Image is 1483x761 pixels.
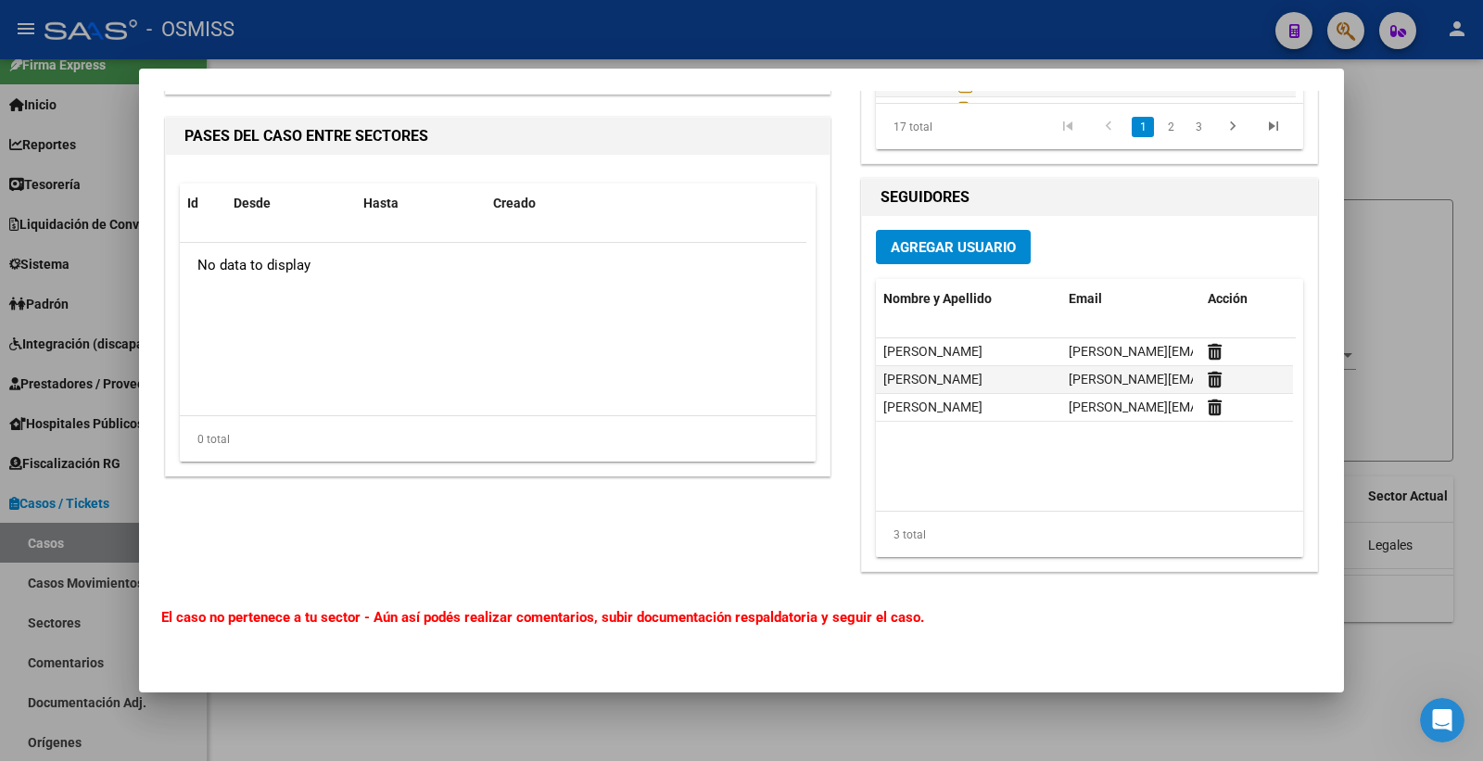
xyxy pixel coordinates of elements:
[891,239,1016,256] span: Agregar Usuario
[876,279,1061,319] datatable-header-cell: Nombre y Apellido
[1091,117,1126,137] a: go to previous page
[1132,117,1154,137] a: 1
[234,196,271,210] span: Desde
[876,512,1303,558] div: 3 total
[876,104,959,150] div: 17 total
[1050,117,1085,137] a: go to first page
[1129,111,1157,143] li: page 1
[1420,698,1464,742] iframe: Intercom live chat
[1200,279,1293,319] datatable-header-cell: Acción
[881,186,1299,209] h1: SEGUIDORES
[1185,111,1212,143] li: page 3
[184,125,811,147] h1: PASES DEL CASO ENTRE SECTORES
[180,243,806,289] div: No data to display
[1187,117,1210,137] a: 3
[883,291,992,306] span: Nombre y Apellido
[356,184,486,223] datatable-header-cell: Hasta
[1215,117,1250,137] a: go to next page
[876,230,1031,264] button: Agregar Usuario
[226,184,356,223] datatable-header-cell: Desde
[1069,291,1102,306] span: Email
[180,184,226,223] datatable-header-cell: Id
[1069,372,1473,387] span: [PERSON_NAME][EMAIL_ADDRESS][PERSON_NAME][DOMAIN_NAME]
[363,196,399,210] span: Hasta
[1157,111,1185,143] li: page 2
[1069,344,1374,359] span: [PERSON_NAME][EMAIL_ADDRESS][DOMAIN_NAME]
[187,196,198,210] span: Id
[883,100,915,121] div: 3624
[1069,400,1473,414] span: [PERSON_NAME][EMAIL_ADDRESS][PERSON_NAME][DOMAIN_NAME]
[1061,279,1200,319] datatable-header-cell: Email
[1256,117,1291,137] a: go to last page
[486,184,578,223] datatable-header-cell: Creado
[1160,117,1182,137] a: 2
[1208,291,1248,306] span: Acción
[883,344,982,359] span: [PERSON_NAME]
[161,609,924,626] b: El caso no pertenece a tu sector - Aún así podés realizar comentarios, subir documentación respal...
[883,400,982,414] span: [PERSON_NAME]
[493,196,536,210] span: Creado
[978,76,1086,91] span: NC 70887 FACOEP
[883,372,982,387] span: [PERSON_NAME]
[180,416,816,463] div: 0 total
